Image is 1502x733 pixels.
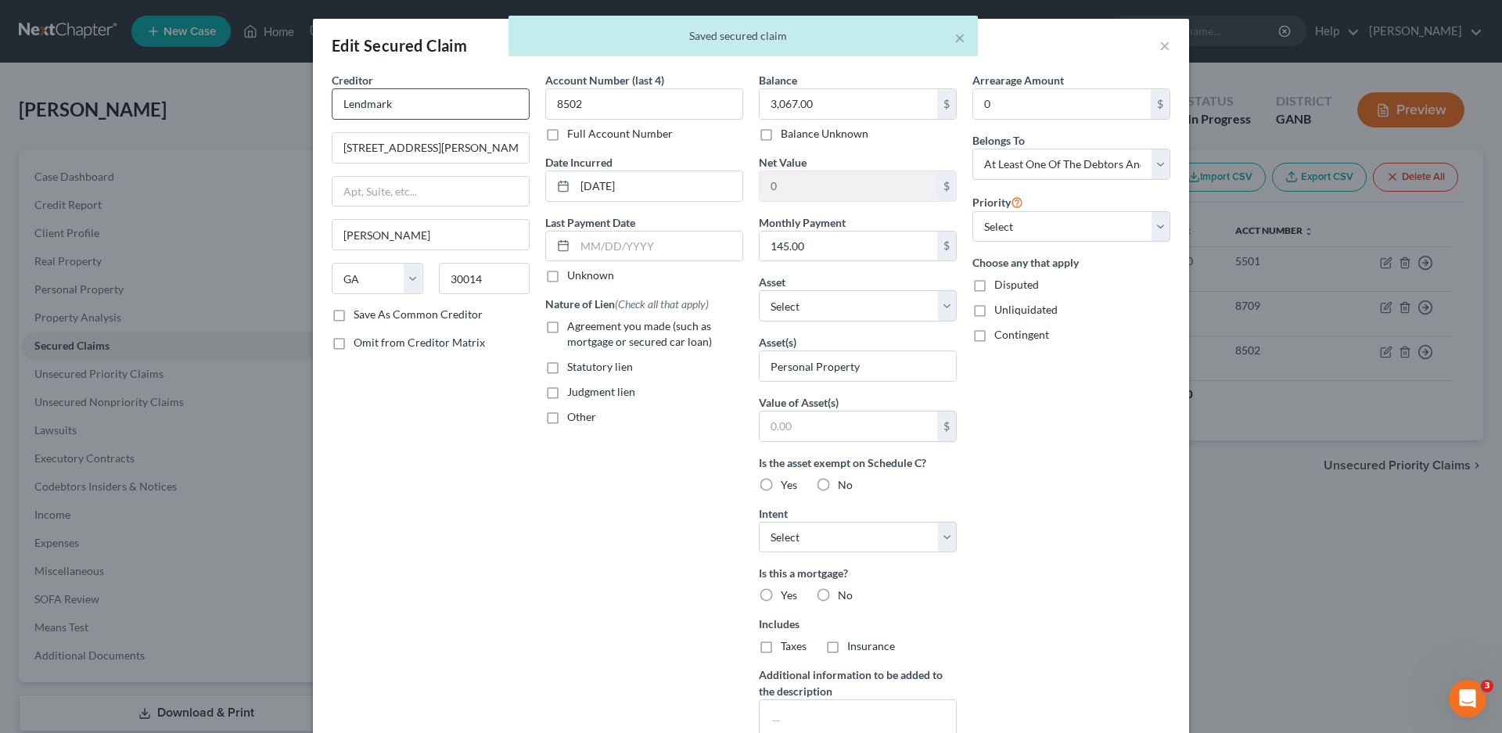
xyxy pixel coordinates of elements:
input: 0.00 [973,89,1151,119]
span: Omit from Creditor Matrix [354,336,485,349]
input: Enter zip... [439,263,530,294]
div: $ [937,411,956,441]
label: Is the asset exempt on Schedule C? [759,455,957,471]
label: Date Incurred [545,154,613,171]
label: Is this a mortgage? [759,565,957,581]
span: Insurance [847,639,895,652]
label: Arrearage Amount [972,72,1064,88]
label: Nature of Lien [545,296,709,312]
label: Intent [759,505,788,522]
label: Last Payment Date [545,214,635,231]
label: Includes [759,616,957,632]
span: Disputed [994,278,1039,291]
label: Additional information to be added to the description [759,667,957,699]
label: Value of Asset(s) [759,394,839,411]
input: XXXX [545,88,743,120]
div: $ [937,89,956,119]
span: Taxes [781,639,807,652]
label: Save As Common Creditor [354,307,483,322]
iframe: Intercom live chat [1449,680,1486,717]
input: 0.00 [760,89,937,119]
button: × [954,28,965,47]
label: Full Account Number [567,126,673,142]
div: $ [937,171,956,201]
span: Contingent [994,328,1049,341]
span: No [838,588,853,602]
label: Balance Unknown [781,126,868,142]
input: Search creditor by name... [332,88,530,120]
span: 3 [1481,680,1493,692]
div: Saved secured claim [521,28,965,44]
span: Asset [759,275,785,289]
input: Apt, Suite, etc... [332,177,529,207]
label: Unknown [567,268,614,283]
label: Net Value [759,154,807,171]
label: Priority [972,192,1023,211]
span: Belongs To [972,134,1025,147]
span: Yes [781,478,797,491]
span: Unliquidated [994,303,1058,316]
input: Enter city... [332,220,529,250]
label: Balance [759,72,797,88]
label: Asset(s) [759,334,796,350]
span: Judgment lien [567,385,635,398]
input: 0.00 [760,171,937,201]
label: Account Number (last 4) [545,72,664,88]
label: Choose any that apply [972,254,1170,271]
label: Monthly Payment [759,214,846,231]
div: $ [1151,89,1170,119]
span: Yes [781,588,797,602]
input: Specify... [760,351,956,381]
span: Statutory lien [567,360,633,373]
input: 0.00 [760,232,937,261]
span: Agreement you made (such as mortgage or secured car loan) [567,319,712,348]
span: Other [567,410,596,423]
span: (Check all that apply) [615,297,709,311]
div: $ [937,232,956,261]
input: Enter address... [332,133,529,163]
input: MM/DD/YYYY [575,171,742,201]
span: No [838,478,853,491]
input: MM/DD/YYYY [575,232,742,261]
span: Creditor [332,74,373,87]
input: 0.00 [760,411,937,441]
